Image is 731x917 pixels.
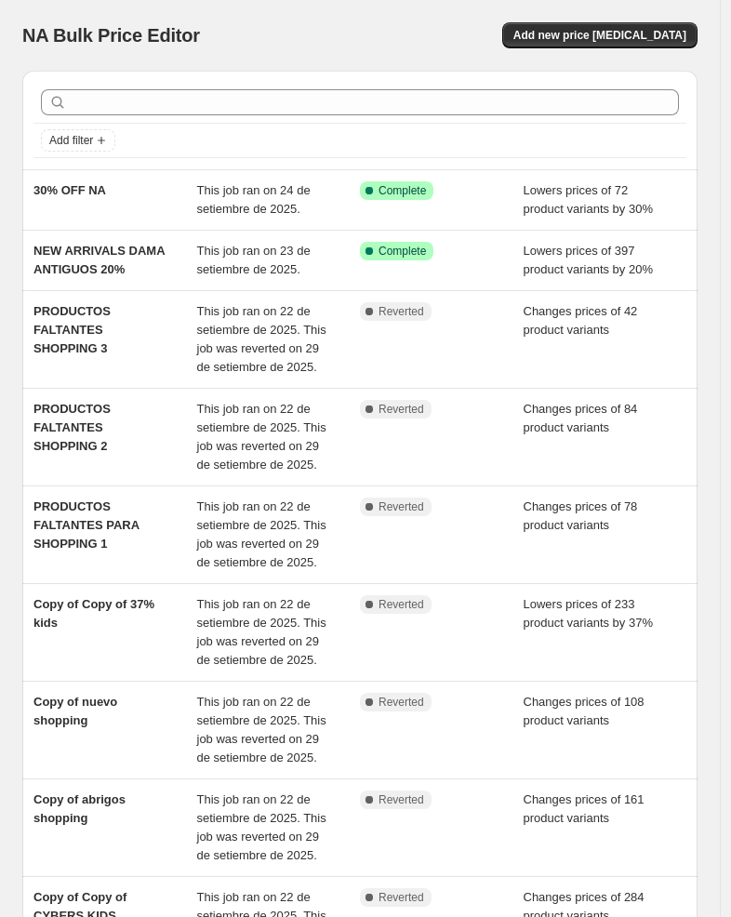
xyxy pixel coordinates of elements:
[33,597,154,630] span: Copy of Copy of 37% kids
[524,402,638,434] span: Changes prices of 84 product variants
[197,304,326,374] span: This job ran on 22 de setiembre de 2025. This job was reverted on 29 de setiembre de 2025.
[379,402,424,417] span: Reverted
[197,597,326,667] span: This job ran on 22 de setiembre de 2025. This job was reverted on 29 de setiembre de 2025.
[197,402,326,472] span: This job ran on 22 de setiembre de 2025. This job was reverted on 29 de setiembre de 2025.
[197,792,326,862] span: This job ran on 22 de setiembre de 2025. This job was reverted on 29 de setiembre de 2025.
[513,28,686,43] span: Add new price [MEDICAL_DATA]
[49,133,93,148] span: Add filter
[33,402,111,453] span: PRODUCTOS FALTANTES SHOPPING 2
[524,597,653,630] span: Lowers prices of 233 product variants by 37%
[33,792,126,825] span: Copy of abrigos shopping
[524,183,653,216] span: Lowers prices of 72 product variants by 30%
[524,304,638,337] span: Changes prices of 42 product variants
[502,22,698,48] button: Add new price [MEDICAL_DATA]
[379,695,424,710] span: Reverted
[379,183,426,198] span: Complete
[524,792,645,825] span: Changes prices of 161 product variants
[197,244,311,276] span: This job ran on 23 de setiembre de 2025.
[197,499,326,569] span: This job ran on 22 de setiembre de 2025. This job was reverted on 29 de setiembre de 2025.
[379,792,424,807] span: Reverted
[41,129,115,152] button: Add filter
[197,695,326,764] span: This job ran on 22 de setiembre de 2025. This job was reverted on 29 de setiembre de 2025.
[379,304,424,319] span: Reverted
[379,499,424,514] span: Reverted
[33,695,117,727] span: Copy of nuevo shopping
[22,25,200,46] span: NA Bulk Price Editor
[33,304,111,355] span: PRODUCTOS FALTANTES SHOPPING 3
[524,244,653,276] span: Lowers prices of 397 product variants by 20%
[33,183,106,197] span: 30% OFF NA
[33,244,165,276] span: NEW ARRIVALS DAMA ANTIGUOS 20%
[33,499,140,551] span: PRODUCTOS FALTANTES PARA SHOPPING 1
[379,244,426,259] span: Complete
[524,499,638,532] span: Changes prices of 78 product variants
[379,890,424,905] span: Reverted
[524,695,645,727] span: Changes prices of 108 product variants
[197,183,311,216] span: This job ran on 24 de setiembre de 2025.
[379,597,424,612] span: Reverted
